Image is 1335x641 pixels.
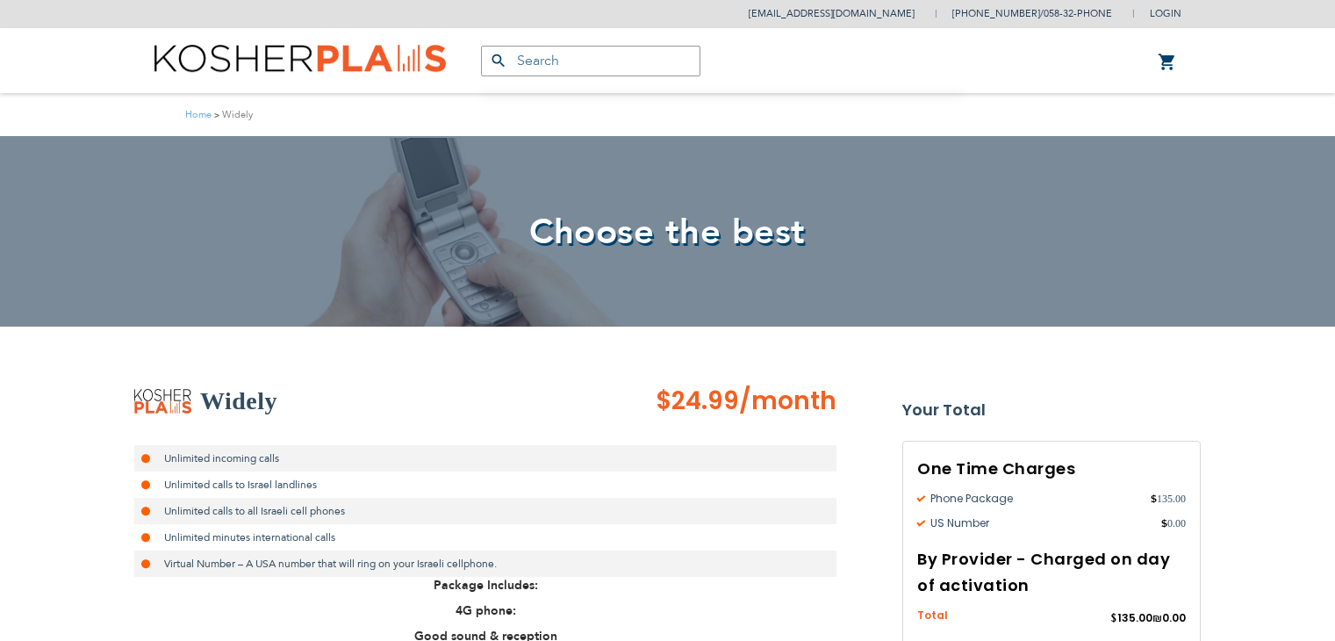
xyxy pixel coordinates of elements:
span: Phone Package [917,491,1151,507]
img: Kosher Plans [154,45,446,77]
span: /month [739,384,836,419]
a: [EMAIL_ADDRESS][DOMAIN_NAME] [749,7,915,20]
span: $ [1151,491,1157,507]
span: $ [1110,611,1117,627]
span: 0.00 [1161,515,1186,531]
a: Home [185,108,212,121]
span: 0.00 [1162,610,1186,625]
span: ₪ [1152,611,1162,627]
img: Widely [134,389,191,414]
strong: Package Includes: [434,577,538,594]
h3: One Time Charges [917,456,1186,482]
li: Unlimited incoming calls [134,445,836,472]
li: Widely [212,106,253,123]
span: Login [1150,7,1181,20]
li: Virtual Number – A USA number that will ring on your Israeli cellphone. [134,551,836,577]
strong: Your Total [902,397,1201,423]
strong: 4G phone: [456,602,516,619]
li: / [935,1,1112,26]
input: Search [481,46,700,76]
a: [PHONE_NUMBER] [952,7,1040,20]
li: Unlimited calls to all Israeli cell phones [134,498,836,524]
li: Unlimited calls to Israel landlines [134,472,836,498]
a: 058-32-PHONE [1044,7,1112,20]
span: US Number [917,515,1161,531]
h2: Widely [200,384,277,419]
span: 135.00 [1151,491,1186,507]
li: Unlimited minutes international calls [134,524,836,551]
h3: By Provider - Charged on day of activation [917,546,1186,599]
span: 135.00 [1117,610,1152,625]
span: Choose the best [529,208,806,256]
span: Total [917,608,948,624]
span: $24.99 [656,384,739,418]
span: $ [1161,515,1167,531]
